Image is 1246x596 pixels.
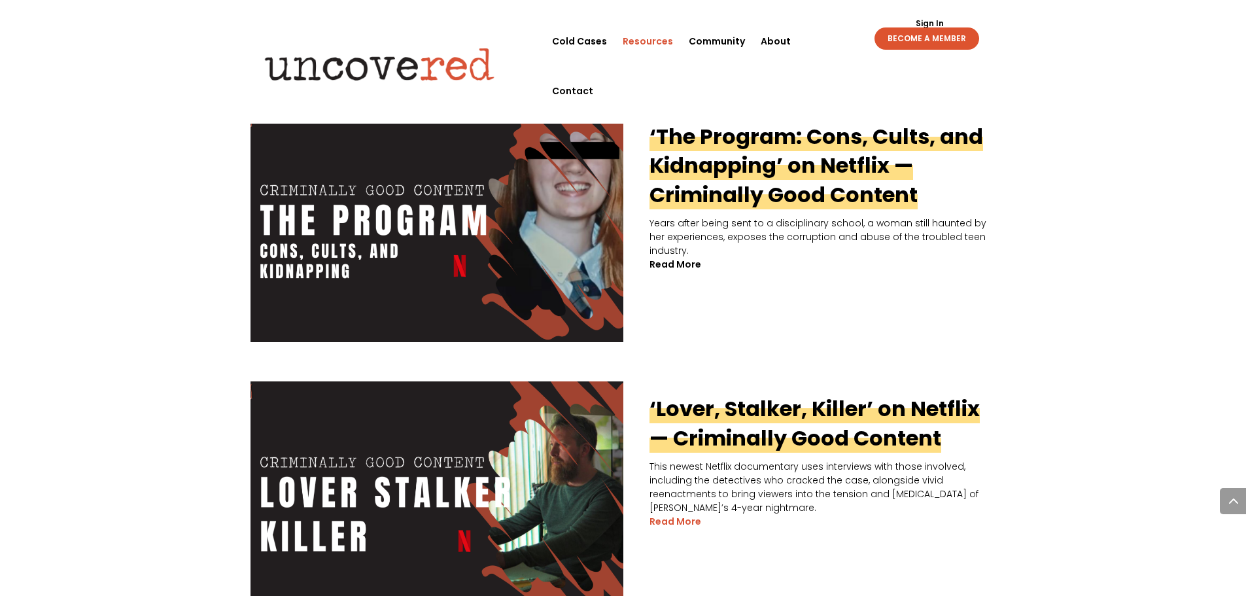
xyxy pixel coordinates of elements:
[623,16,673,66] a: Resources
[874,27,979,50] a: BECOME A MEMBER
[251,109,623,342] img: ‘The Program: Cons, Cults, and Kidnapping’ on Netflix — Criminally Good Content
[251,460,996,515] p: This newest Netflix documentary uses interviews with those involved, including the detectives who...
[909,20,951,27] a: Sign In
[552,66,593,116] a: Contact
[649,258,701,272] a: read more
[761,16,791,66] a: About
[689,16,745,66] a: Community
[649,515,701,529] a: read more
[552,16,607,66] a: Cold Cases
[649,122,983,210] a: ‘The Program: Cons, Cults, and Kidnapping’ on Netflix — Criminally Good Content
[251,217,996,258] p: Years after being sent to a disciplinary school, a woman still haunted by her experiences, expose...
[649,394,980,453] a: ‘Lover, Stalker, Killer’ on Netflix — Criminally Good Content
[254,39,506,90] img: Uncovered logo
